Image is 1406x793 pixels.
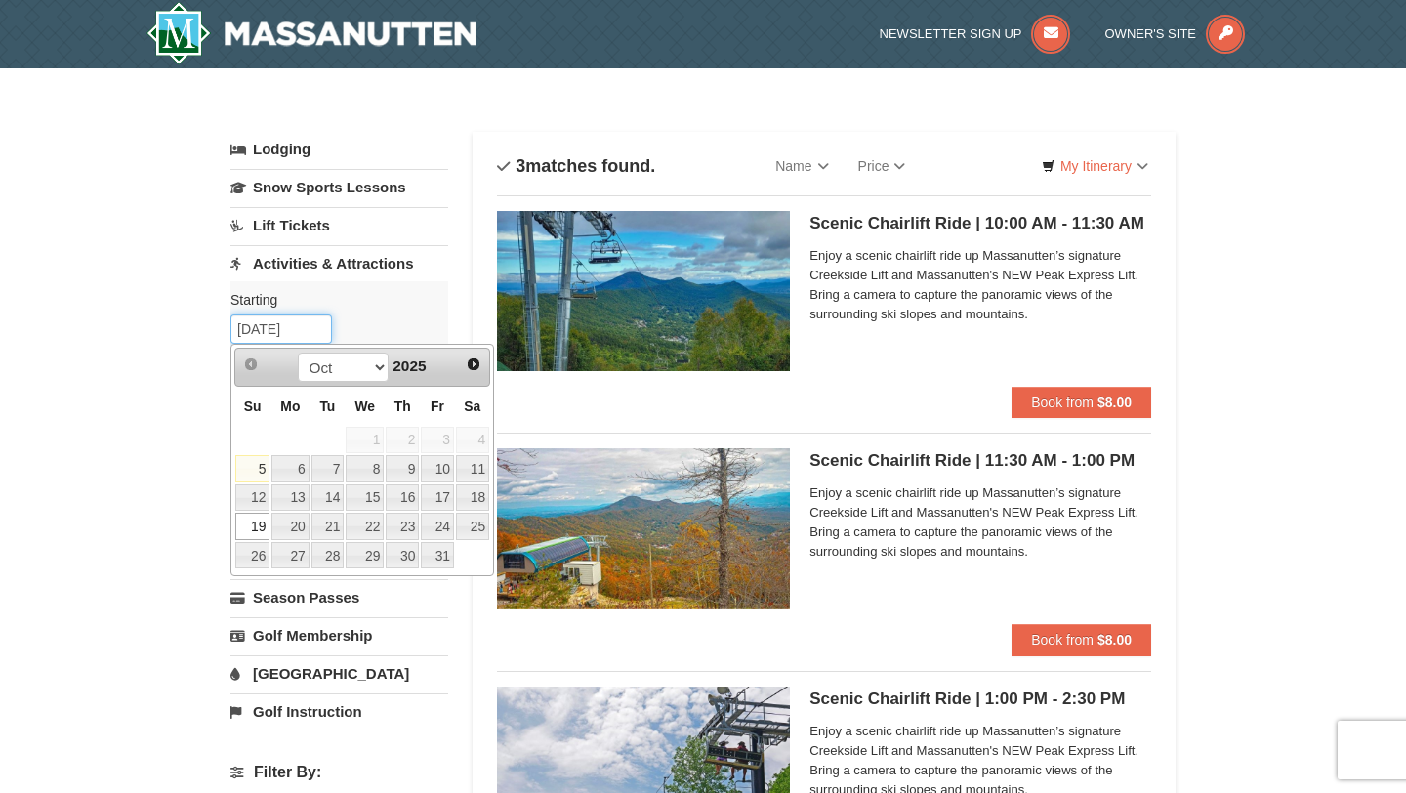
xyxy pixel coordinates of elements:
img: Massanutten Resort Logo [146,2,476,64]
a: 6 [271,455,309,482]
a: Name [761,146,843,186]
a: 29 [346,542,384,569]
span: 3 [421,427,454,454]
span: Book from [1031,395,1094,410]
span: Book from [1031,632,1094,647]
a: 28 [311,542,345,569]
a: 26 [235,542,269,569]
a: 12 [235,484,269,512]
a: 21 [311,513,345,540]
span: 1 [346,427,384,454]
a: 10 [421,455,454,482]
a: 22 [346,513,384,540]
strong: $8.00 [1097,632,1132,647]
a: 30 [386,542,419,569]
a: 18 [456,484,489,512]
a: 23 [386,513,419,540]
a: Owner's Site [1105,26,1246,41]
span: Owner's Site [1105,26,1197,41]
a: 5 [235,455,269,482]
label: Starting [230,290,434,310]
img: 24896431-13-a88f1aaf.jpg [497,448,790,608]
span: Next [466,356,481,372]
span: Enjoy a scenic chairlift ride up Massanutten’s signature Creekside Lift and Massanutten's NEW Pea... [809,483,1151,562]
span: Thursday [394,398,411,414]
h4: Filter By: [230,764,448,781]
span: Newsletter Sign Up [880,26,1022,41]
a: My Itinerary [1029,151,1161,181]
a: 16 [386,484,419,512]
a: Massanutten Resort [146,2,476,64]
a: 15 [346,484,384,512]
h5: Scenic Chairlift Ride | 11:30 AM - 1:00 PM [809,451,1151,471]
span: 2 [386,427,419,454]
a: Newsletter Sign Up [880,26,1071,41]
span: Sunday [244,398,262,414]
strong: $8.00 [1097,395,1132,410]
a: Prev [237,351,265,378]
a: 8 [346,455,384,482]
a: 20 [271,513,309,540]
span: 4 [456,427,489,454]
a: Season Passes [230,579,448,615]
span: Tuesday [319,398,335,414]
a: Lodging [230,132,448,167]
a: Next [460,351,487,378]
a: 27 [271,542,309,569]
span: 2025 [393,357,426,374]
span: Enjoy a scenic chairlift ride up Massanutten’s signature Creekside Lift and Massanutten's NEW Pea... [809,246,1151,324]
a: Snow Sports Lessons [230,169,448,205]
a: Lift Tickets [230,207,448,243]
a: 24 [421,513,454,540]
a: 7 [311,455,345,482]
a: 13 [271,484,309,512]
h4: matches found. [497,156,655,176]
a: Activities & Attractions [230,245,448,281]
button: Book from $8.00 [1012,387,1151,418]
a: [GEOGRAPHIC_DATA] [230,655,448,691]
a: 11 [456,455,489,482]
a: 19 [235,513,269,540]
span: Friday [431,398,444,414]
a: 31 [421,542,454,569]
button: Book from $8.00 [1012,624,1151,655]
a: Golf Membership [230,617,448,653]
a: 17 [421,484,454,512]
span: Monday [280,398,300,414]
img: 24896431-1-a2e2611b.jpg [497,211,790,371]
a: Golf Instruction [230,693,448,730]
a: Price [844,146,921,186]
a: 9 [386,455,419,482]
h5: Scenic Chairlift Ride | 10:00 AM - 11:30 AM [809,214,1151,233]
a: 14 [311,484,345,512]
span: 3 [516,156,525,176]
span: Wednesday [354,398,375,414]
h5: Scenic Chairlift Ride | 1:00 PM - 2:30 PM [809,689,1151,709]
a: 25 [456,513,489,540]
span: Prev [243,356,259,372]
span: Saturday [464,398,480,414]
